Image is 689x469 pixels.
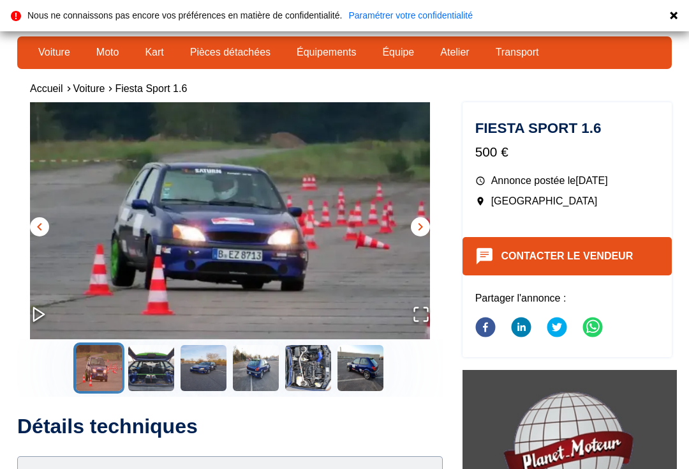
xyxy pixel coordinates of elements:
a: Équipe [374,42,422,63]
a: Accueil [30,83,63,94]
a: Atelier [432,42,477,63]
h2: Détails techniques [17,413,443,439]
p: 500 € [475,142,659,161]
button: chevron_right [411,217,430,236]
span: chevron_right [413,219,428,235]
button: Go to Slide 4 [230,342,281,394]
a: Paramétrer votre confidentialité [348,11,473,20]
button: Go to Slide 3 [178,342,229,394]
a: Fiesta Sport 1.6 [115,83,187,94]
button: linkedin [511,309,531,348]
a: Contacter le vendeur [501,250,633,261]
button: Open Fullscreen [399,293,443,339]
p: Partager l'annonce : [475,291,659,305]
div: Thumbnail Navigation [17,342,443,394]
button: Contacter le vendeur [463,237,672,275]
button: facebook [475,309,496,348]
a: Moto [88,42,128,63]
a: Pièces détachées [182,42,279,63]
button: chevron_left [30,217,49,236]
a: Kart [137,42,172,63]
p: Nous ne connaissons pas encore vos préférences en matière de confidentialité. [27,11,342,20]
p: Annonce postée le [DATE] [475,174,659,188]
button: Go to Slide 5 [283,342,334,394]
button: Play or Pause Slideshow [17,293,61,339]
button: Go to Slide 2 [126,342,177,394]
p: [GEOGRAPHIC_DATA] [475,194,659,208]
button: whatsapp [582,309,603,348]
button: Go to Slide 6 [335,342,386,394]
a: Voiture [73,83,105,94]
a: Voiture [30,42,78,63]
span: chevron_left [32,219,47,235]
button: Go to Slide 1 [73,342,124,394]
a: Transport [487,42,547,63]
div: Go to Slide 1 [17,102,443,339]
h1: Fiesta Sport 1.6 [475,121,659,135]
button: twitter [547,309,567,348]
a: Équipements [288,42,364,63]
img: image [17,102,443,339]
